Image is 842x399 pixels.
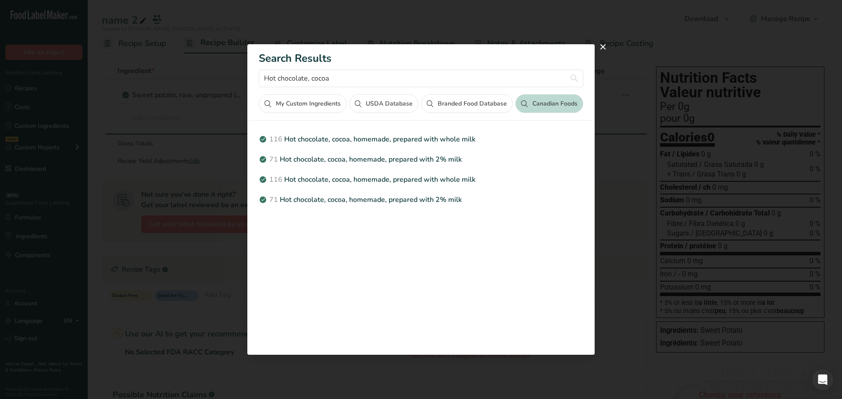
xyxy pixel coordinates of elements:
span: 116 [269,175,282,184]
button: Branded Food Database [421,94,513,113]
p: Hot chocolate, cocoa, homemade, prepared with whole milk [259,174,583,185]
button: close [596,40,610,54]
span: 116 [269,134,282,144]
button: Canadian Foods [515,94,583,113]
h1: Search Results [259,53,583,64]
p: Hot chocolate, cocoa, homemade, prepared with whole milk [259,134,583,145]
span: 71 [269,155,278,164]
p: Hot chocolate, cocoa, homemade, prepared with 2% milk [259,154,583,165]
span: 71 [269,195,278,205]
input: Search for ingredient [259,70,583,87]
button: USDA Database [349,94,418,113]
p: Hot chocolate, cocoa, homemade, prepared with 2% milk [259,194,583,205]
div: Open Intercom Messenger [812,369,833,390]
button: My Custom Ingredients [259,94,346,113]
